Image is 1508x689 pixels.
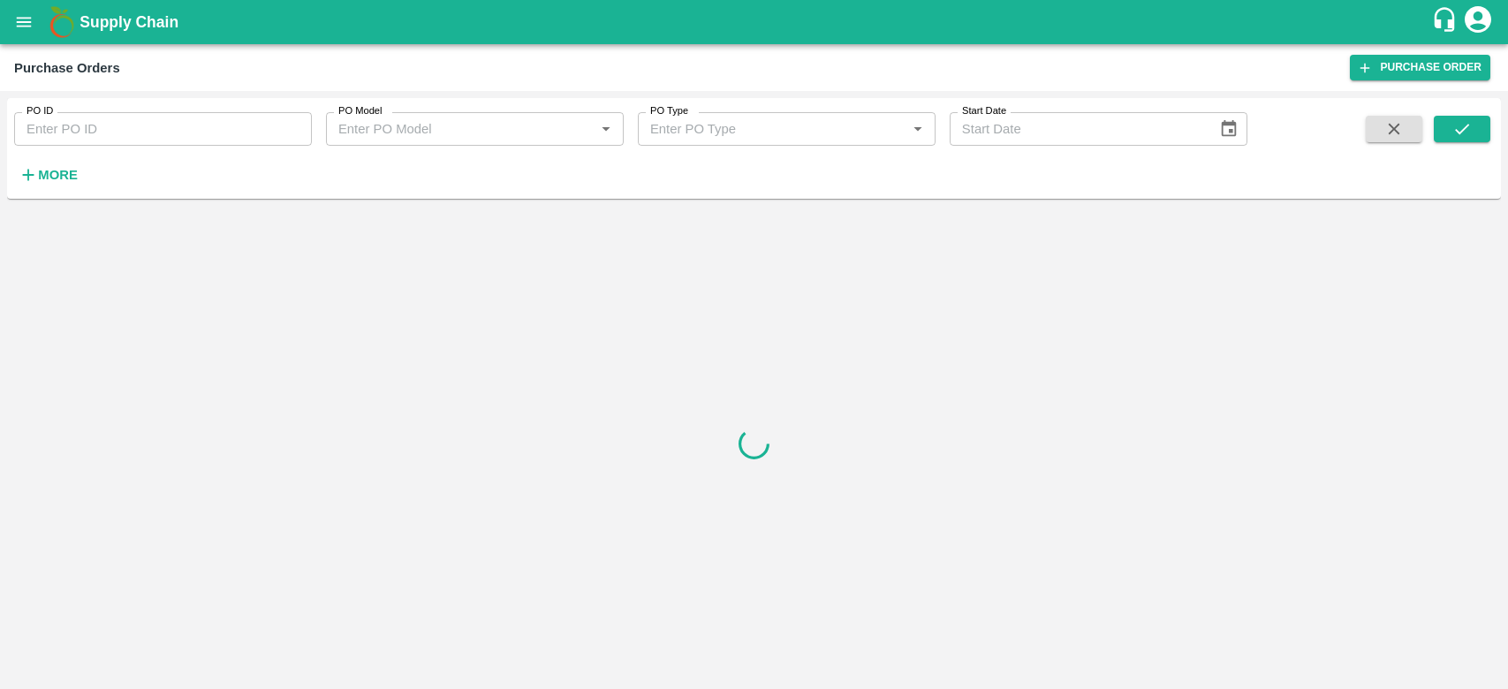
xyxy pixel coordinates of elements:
img: logo [44,4,80,40]
input: Enter PO ID [14,112,312,146]
input: Start Date [950,112,1205,146]
input: Enter PO Model [331,117,589,140]
strong: More [38,168,78,182]
a: Supply Chain [80,10,1431,34]
label: PO Type [650,104,688,118]
button: open drawer [4,2,44,42]
label: Start Date [962,104,1006,118]
label: PO ID [27,104,53,118]
b: Supply Chain [80,13,178,31]
button: Choose date [1212,112,1246,146]
button: Open [906,117,929,140]
div: customer-support [1431,6,1462,38]
button: Open [595,117,618,140]
div: Purchase Orders [14,57,120,79]
button: More [14,160,82,190]
div: account of current user [1462,4,1494,41]
a: Purchase Order [1350,55,1490,80]
input: Enter PO Type [643,117,901,140]
label: PO Model [338,104,383,118]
